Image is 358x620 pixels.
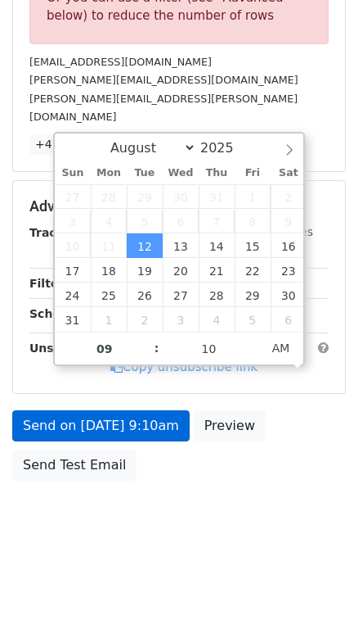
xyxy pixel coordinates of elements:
a: Send Test Email [12,450,136,481]
span: August 23, 2025 [271,258,307,283]
input: Minute [159,333,259,365]
span: August 22, 2025 [235,258,271,283]
span: July 30, 2025 [163,184,199,209]
span: August 29, 2025 [235,283,271,307]
span: July 27, 2025 [55,184,91,209]
iframe: Chat Widget [276,541,358,620]
span: August 21, 2025 [199,258,235,283]
span: August 13, 2025 [163,233,199,258]
span: August 16, 2025 [271,233,307,258]
h5: Advanced [29,197,329,215]
span: August 9, 2025 [271,209,307,233]
span: July 29, 2025 [127,184,163,209]
span: August 15, 2025 [235,233,271,258]
span: August 5, 2025 [127,209,163,233]
span: August 11, 2025 [91,233,127,258]
span: Thu [199,168,235,179]
span: August 28, 2025 [199,283,235,307]
input: Hour [55,333,154,365]
span: Mon [91,168,127,179]
span: Sun [55,168,91,179]
span: August 30, 2025 [271,283,307,307]
input: Year [196,140,255,156]
label: UTM Codes [249,224,313,241]
strong: Unsubscribe [29,342,110,355]
span: August 6, 2025 [163,209,199,233]
span: August 20, 2025 [163,258,199,283]
span: Fri [235,168,271,179]
span: Tue [127,168,163,179]
span: August 7, 2025 [199,209,235,233]
span: August 1, 2025 [235,184,271,209]
span: September 2, 2025 [127,307,163,332]
span: August 24, 2025 [55,283,91,307]
a: +47 more [29,134,98,155]
div: 聊天小组件 [276,541,358,620]
span: August 19, 2025 [127,258,163,283]
span: August 27, 2025 [163,283,199,307]
strong: Filters [29,277,71,290]
span: Wed [163,168,199,179]
span: August 8, 2025 [235,209,271,233]
span: September 1, 2025 [91,307,127,332]
span: August 14, 2025 [199,233,235,258]
span: : [154,332,159,364]
span: August 4, 2025 [91,209,127,233]
span: August 3, 2025 [55,209,91,233]
span: August 17, 2025 [55,258,91,283]
span: Click to toggle [258,332,303,364]
span: August 12, 2025 [127,233,163,258]
a: Preview [194,410,266,441]
span: July 28, 2025 [91,184,127,209]
span: Sat [271,168,307,179]
span: September 3, 2025 [163,307,199,332]
small: [PERSON_NAME][EMAIL_ADDRESS][PERSON_NAME][DOMAIN_NAME] [29,93,298,124]
span: September 5, 2025 [235,307,271,332]
strong: Schedule [29,307,88,320]
a: Copy unsubscribe link [110,360,257,374]
strong: Tracking [29,226,84,239]
span: August 10, 2025 [55,233,91,258]
small: [EMAIL_ADDRESS][DOMAIN_NAME] [29,56,212,68]
span: August 18, 2025 [91,258,127,283]
span: August 25, 2025 [91,283,127,307]
a: Send on [DATE] 9:10am [12,410,190,441]
span: August 26, 2025 [127,283,163,307]
span: August 2, 2025 [271,184,307,209]
small: [PERSON_NAME][EMAIL_ADDRESS][DOMAIN_NAME] [29,74,298,86]
span: July 31, 2025 [199,184,235,209]
span: September 6, 2025 [271,307,307,332]
span: September 4, 2025 [199,307,235,332]
span: August 31, 2025 [55,307,91,332]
